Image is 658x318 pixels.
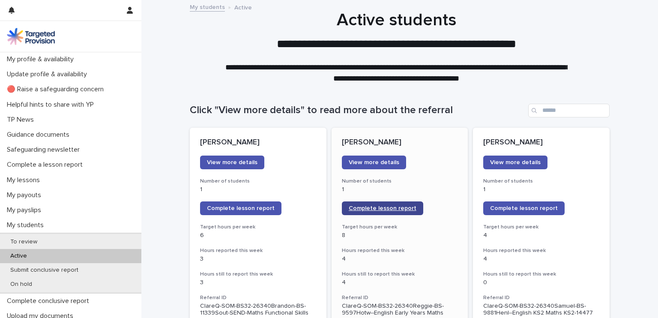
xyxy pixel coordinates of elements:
p: [PERSON_NAME] [483,138,599,147]
p: On hold [3,281,39,288]
p: [PERSON_NAME] [342,138,458,147]
a: View more details [483,156,547,169]
p: 6 [200,232,316,239]
h3: Hours reported this week [342,247,458,254]
p: TP News [3,116,41,124]
h3: Hours still to report this week [200,271,316,278]
h3: Number of students [483,178,599,185]
img: M5nRWzHhSzIhMunXDL62 [7,28,55,45]
p: 🔴 Raise a safeguarding concern [3,85,111,93]
p: My students [3,221,51,229]
span: View more details [207,159,257,165]
h1: Active students [186,10,606,30]
p: 3 [200,255,316,263]
p: Complete a lesson report [3,161,90,169]
a: My students [190,2,225,12]
p: [PERSON_NAME] [200,138,316,147]
p: 1 [483,186,599,193]
h1: Click "View more details" to read more about the referral [190,104,525,117]
p: Complete conclusive report [3,297,96,305]
a: View more details [342,156,406,169]
p: My profile & availability [3,55,81,63]
p: My payslips [3,206,48,214]
h3: Hours still to report this week [483,271,599,278]
span: View more details [349,159,399,165]
p: ClareQ-SOM-BS32-26340Samuel-BS-9881Henl--English KS2 Maths KS2-14477 [483,303,599,317]
p: 4 [483,255,599,263]
p: Safeguarding newsletter [3,146,87,154]
input: Search [528,104,610,117]
p: My payouts [3,191,48,199]
a: Complete lesson report [483,201,565,215]
h3: Referral ID [342,294,458,301]
h3: Number of students [200,178,316,185]
p: 1 [200,186,316,193]
h3: Number of students [342,178,458,185]
p: 8 [342,232,458,239]
h3: Referral ID [483,294,599,301]
p: 3 [200,279,316,286]
p: Active [3,252,34,260]
h3: Target hours per week [483,224,599,231]
a: View more details [200,156,264,169]
p: My lessons [3,176,47,184]
p: 1 [342,186,458,193]
p: 4 [342,279,458,286]
p: To review [3,238,44,246]
p: Active [234,2,252,12]
p: 4 [342,255,458,263]
p: Guidance documents [3,131,76,139]
h3: Target hours per week [342,224,458,231]
a: Complete lesson report [200,201,281,215]
p: Update profile & availability [3,70,94,78]
h3: Hours reported this week [483,247,599,254]
span: View more details [490,159,541,165]
h3: Hours reported this week [200,247,316,254]
a: Complete lesson report [342,201,423,215]
p: Helpful hints to share with YP [3,101,101,109]
span: Complete lesson report [207,205,275,211]
p: 0 [483,279,599,286]
p: 4 [483,232,599,239]
h3: Hours still to report this week [342,271,458,278]
h3: Referral ID [200,294,316,301]
h3: Target hours per week [200,224,316,231]
span: Complete lesson report [490,205,558,211]
span: Complete lesson report [349,205,416,211]
p: Submit conclusive report [3,267,85,274]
